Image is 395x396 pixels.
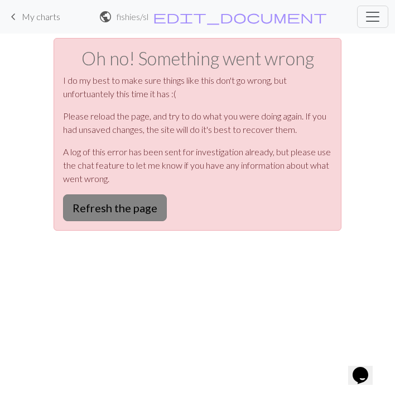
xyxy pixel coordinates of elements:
h1: Oh no! Something went wrong [63,47,332,69]
p: I do my best to make sure things like this don't go wrong, but unfortuantely this time it has :( [63,74,332,101]
iframe: chat widget [348,351,384,385]
h2: fishies / sleeve [117,11,148,22]
span: My charts [22,11,60,22]
span: keyboard_arrow_left [7,9,20,25]
button: Toggle navigation [357,6,388,28]
span: edit_document [153,9,327,25]
span: public [99,9,112,25]
p: Please reload the page, and try to do what you were doing again. If you had unsaved changes, the ... [63,109,332,136]
p: A log of this error has been sent for investigation already, but please use the chat feature to l... [63,145,332,185]
button: Refresh the page [63,194,167,221]
a: My charts [7,7,60,26]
